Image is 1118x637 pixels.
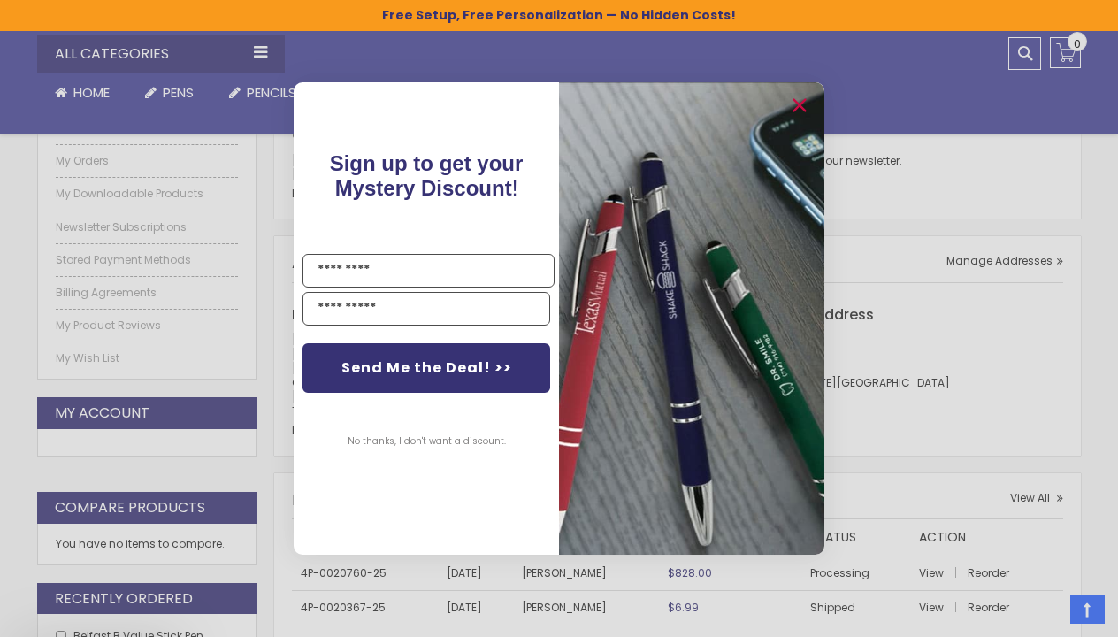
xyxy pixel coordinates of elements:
[785,91,814,119] button: Close dialog
[330,151,524,200] span: Sign up to get your Mystery Discount
[302,343,550,393] button: Send Me the Deal! >>
[330,151,524,200] span: !
[559,82,824,554] img: pop-up-image
[339,419,515,464] button: No thanks, I don't want a discount.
